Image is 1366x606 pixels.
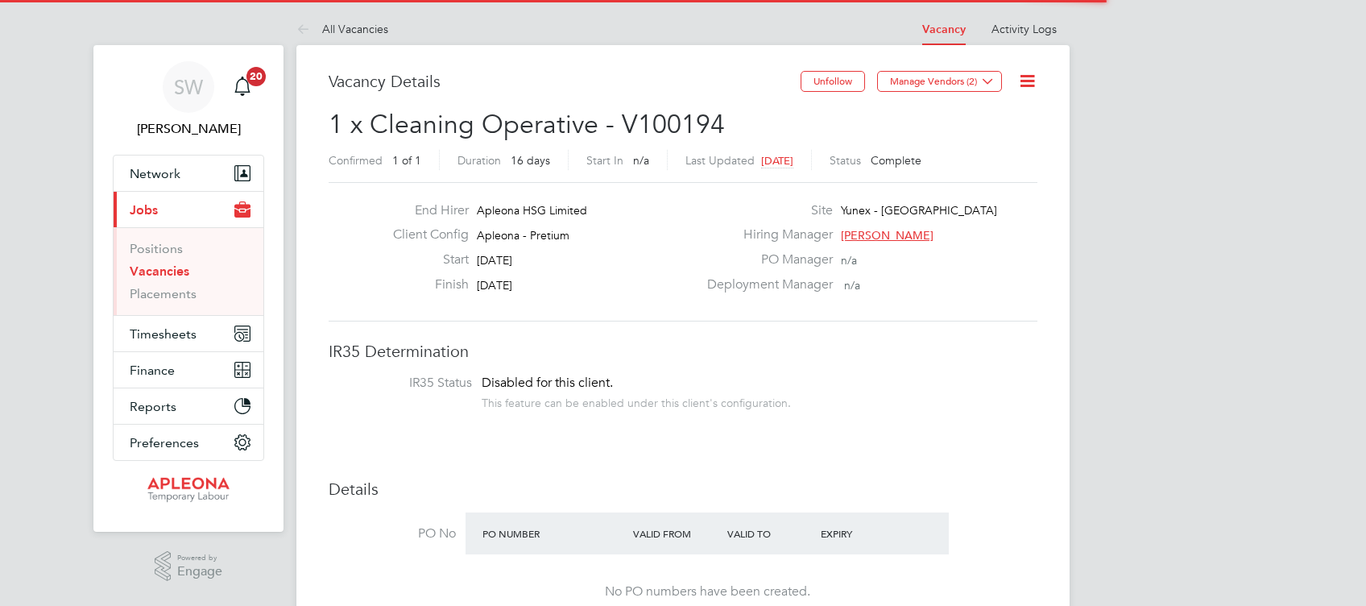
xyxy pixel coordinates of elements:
label: Start [380,251,469,268]
div: No PO numbers have been created. [482,583,933,600]
span: [DATE] [477,253,512,268]
span: 20 [246,67,266,86]
span: Timesheets [130,326,197,342]
label: Duration [457,153,501,168]
span: Preferences [130,435,199,450]
button: Timesheets [114,316,263,351]
button: Manage Vendors (2) [877,71,1002,92]
label: Deployment Manager [697,276,833,293]
a: 20 [226,61,259,113]
button: Preferences [114,425,263,460]
label: PO Manager [697,251,833,268]
span: Complete [871,153,921,168]
span: Disabled for this client. [482,375,613,391]
span: Network [130,166,180,181]
a: Activity Logs [991,22,1057,36]
label: Site [697,202,833,219]
div: Expiry [817,519,911,548]
a: Placements [130,286,197,301]
button: Finance [114,352,263,388]
h3: IR35 Determination [329,341,1037,362]
span: 16 days [511,153,550,168]
div: Valid To [723,519,818,548]
button: Reports [114,388,263,424]
label: Client Config [380,226,469,243]
span: SW [174,77,203,98]
label: Finish [380,276,469,293]
button: Unfollow [801,71,865,92]
a: Go to home page [113,477,264,503]
button: Jobs [114,192,263,227]
label: Status [830,153,861,168]
img: apleona-logo-retina.png [147,477,230,503]
span: 1 of 1 [392,153,421,168]
span: Powered by [177,551,222,565]
a: Vacancies [130,264,189,279]
label: IR35 Status [345,375,472,392]
h3: Vacancy Details [329,71,801,92]
span: Apleona HSG Limited [477,203,587,218]
div: This feature can be enabled under this client's configuration. [482,392,791,410]
a: Powered byEngage [155,551,223,582]
button: Network [114,156,263,191]
span: Simon Ward [113,119,264,139]
label: Start In [586,153,623,168]
span: Apleona - Pretium [477,228,569,243]
label: PO No [329,525,456,542]
a: SW[PERSON_NAME] [113,61,264,139]
div: Valid From [629,519,723,548]
a: All Vacancies [296,22,388,36]
span: Yunex - [GEOGRAPHIC_DATA] [841,203,997,218]
span: Engage [177,565,222,579]
span: [DATE] [477,278,512,293]
span: [DATE] [761,154,793,168]
label: End Hirer [380,202,469,219]
span: 1 x Cleaning Operative - V100194 [329,109,725,140]
div: PO Number [478,519,629,548]
span: Finance [130,363,175,378]
a: Vacancy [922,23,966,36]
h3: Details [329,479,1037,500]
span: Jobs [130,202,158,218]
label: Confirmed [329,153,383,168]
nav: Main navigation [93,45,284,532]
span: Reports [130,399,176,414]
label: Hiring Manager [697,226,833,243]
span: n/a [633,153,649,168]
span: n/a [844,278,860,293]
span: n/a [841,253,857,268]
span: [PERSON_NAME] [841,228,933,243]
div: Jobs [114,227,263,315]
label: Last Updated [685,153,755,168]
a: Positions [130,241,183,256]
